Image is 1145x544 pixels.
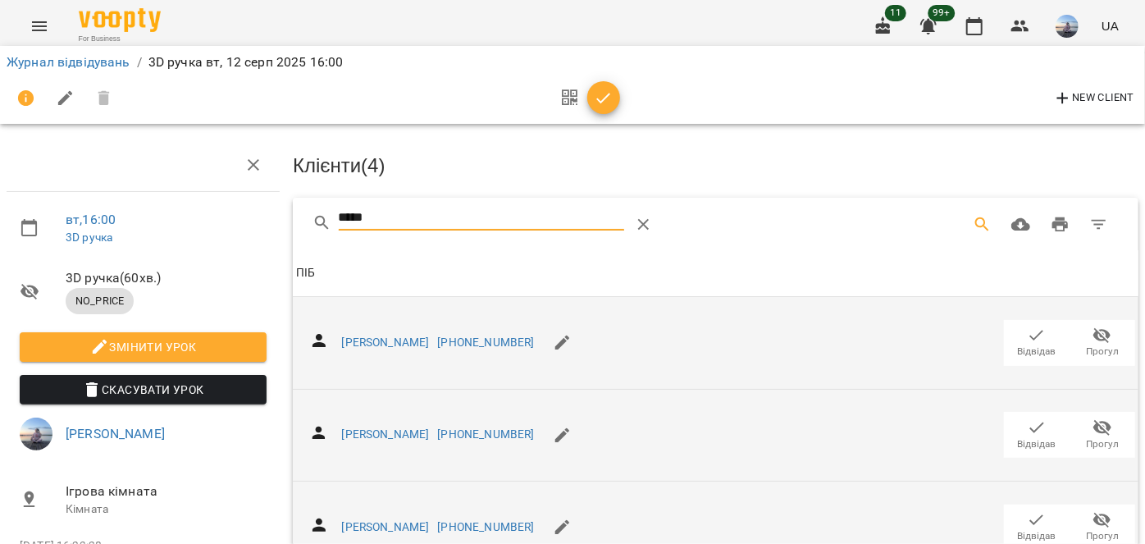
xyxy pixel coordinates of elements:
[79,8,161,32] img: Voopty Logo
[1049,85,1138,112] button: New Client
[20,332,267,362] button: Змінити урок
[342,427,430,441] a: [PERSON_NAME]
[1070,320,1135,366] button: Прогул
[342,336,430,349] a: [PERSON_NAME]
[1041,205,1080,245] button: Друк
[20,418,52,450] img: a5695baeaf149ad4712b46ffea65b4f5.jpg
[928,5,956,21] span: 99+
[66,268,267,288] span: 3D ручка ( 60 хв. )
[963,205,1002,245] button: Search
[885,5,906,21] span: 11
[137,53,142,72] li: /
[1102,17,1119,34] span: UA
[1018,437,1056,451] span: Відвідав
[66,501,267,518] p: Кімната
[296,263,315,283] div: Sort
[33,337,253,357] span: Змінити урок
[7,53,1138,72] nav: breadcrumb
[66,231,112,244] a: 3D ручка
[1086,529,1119,543] span: Прогул
[33,380,253,400] span: Скасувати Урок
[148,53,344,72] p: 3D ручка вт, 12 серп 2025 16:00
[1018,529,1056,543] span: Відвідав
[437,427,534,441] a: [PHONE_NUMBER]
[66,212,116,227] a: вт , 16:00
[437,336,534,349] a: [PHONE_NUMBER]
[66,294,134,309] span: NO_PRICE
[1086,345,1119,359] span: Прогул
[79,34,161,44] span: For Business
[1070,412,1135,458] button: Прогул
[1095,11,1125,41] button: UA
[342,520,430,533] a: [PERSON_NAME]
[1079,205,1119,245] button: Фільтр
[1001,205,1041,245] button: Завантажити CSV
[293,198,1138,250] div: Table Toolbar
[1053,89,1134,108] span: New Client
[1018,345,1056,359] span: Відвідав
[296,263,1135,283] span: ПІБ
[1086,437,1119,451] span: Прогул
[66,426,165,441] a: [PERSON_NAME]
[1004,320,1070,366] button: Відвідав
[20,7,59,46] button: Menu
[1004,412,1070,458] button: Відвідав
[66,482,267,501] span: Ігрова кімната
[437,520,534,533] a: [PHONE_NUMBER]
[1056,15,1079,38] img: a5695baeaf149ad4712b46ffea65b4f5.jpg
[20,375,267,405] button: Скасувати Урок
[293,155,1138,176] h3: Клієнти ( 4 )
[296,263,315,283] div: ПІБ
[7,54,130,70] a: Журнал відвідувань
[339,205,625,231] input: Search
